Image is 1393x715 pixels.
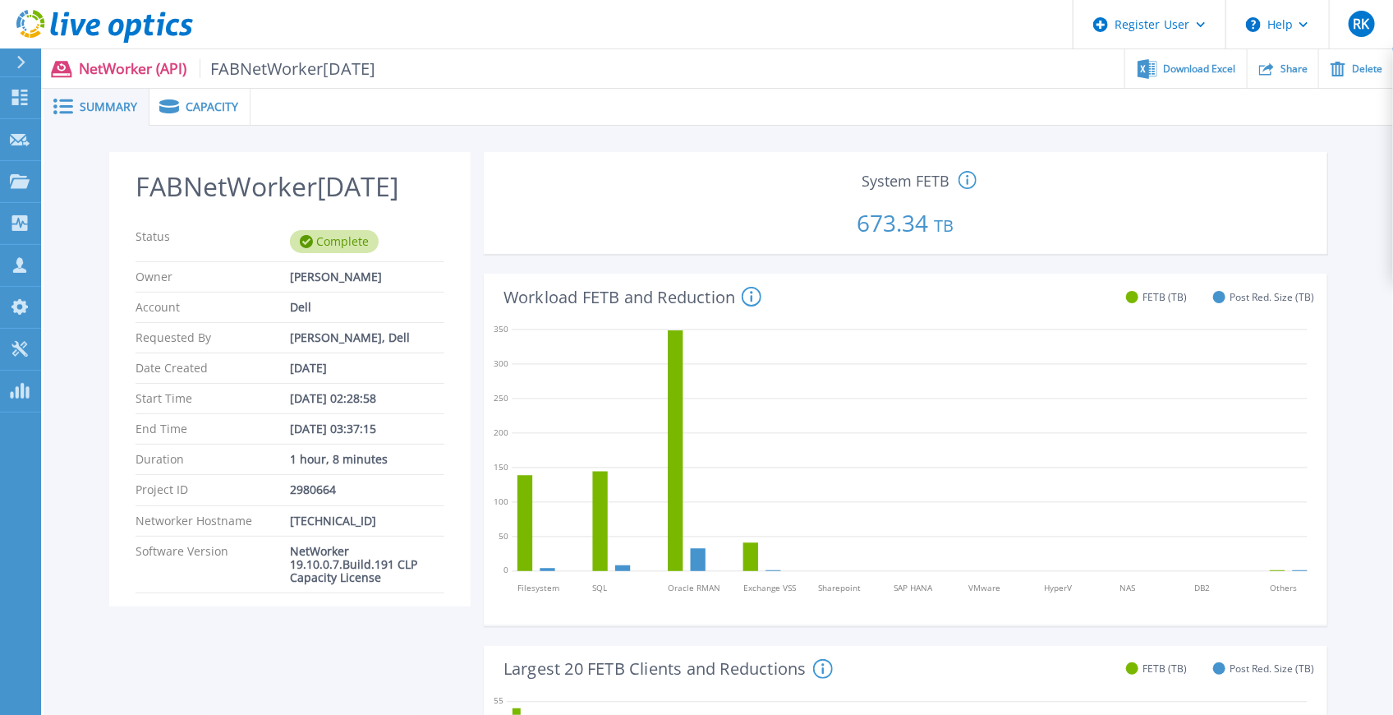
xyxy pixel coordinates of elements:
div: [DATE] 02:28:58 [290,392,444,405]
h4: Workload FETB and Reduction [503,287,761,307]
h2: FABNetWorker[DATE] [136,172,444,202]
p: Duration [136,453,290,466]
span: FABNetWorker[DATE] [200,59,376,78]
span: Post Red. Size (TB) [1230,662,1314,675]
div: Dell [290,301,444,314]
div: [DATE] 03:37:15 [290,422,444,436]
span: Share [1280,64,1308,74]
tspan: Filesystem [517,582,559,593]
div: [TECHNICAL_ID] [290,514,444,528]
text: 300 [494,357,508,369]
div: [PERSON_NAME], Dell [290,331,444,344]
span: TB [935,214,954,237]
p: Owner [136,270,290,284]
div: [DATE] [290,362,444,375]
p: Account [136,301,290,314]
text: 55 [494,694,503,706]
text: 350 [494,323,508,334]
tspan: NAS [1119,582,1135,593]
span: Capacity [186,101,238,113]
p: 673.34 [490,191,1321,247]
span: System FETB [862,173,949,188]
span: RK [1353,17,1369,30]
div: 1 hour, 8 minutes [290,453,444,466]
tspan: VMware [969,582,1001,593]
p: End Time [136,422,290,436]
span: Download Excel [1164,64,1236,74]
text: 100 [494,496,508,507]
h4: Largest 20 FETB Clients and Reductions [503,659,833,679]
div: Complete [290,230,379,253]
tspan: Sharepoint [818,582,861,593]
text: 150 [494,461,508,473]
text: 50 [499,530,508,542]
div: [PERSON_NAME] [290,270,444,284]
div: NetWorker 19.10.0.7.Build.191 CLP Capacity License [290,545,444,584]
tspan: SQL [593,582,608,593]
text: 0 [503,565,508,576]
tspan: DB2 [1195,582,1211,593]
tspan: Exchange VSS [743,582,796,593]
p: Status [136,230,290,253]
tspan: Oracle RMAN [668,582,720,593]
tspan: HyperV [1044,582,1072,593]
span: FETB (TB) [1142,662,1187,675]
p: Networker Hostname [136,514,290,528]
p: Software Version [136,545,290,584]
text: 250 [494,392,508,404]
div: 2980664 [290,483,444,496]
tspan: Others [1270,582,1297,593]
span: FETB (TB) [1142,291,1187,303]
span: Summary [80,101,137,113]
p: Project ID [136,483,290,496]
p: NetWorker (API) [79,59,376,78]
tspan: SAP HANA [894,582,933,593]
p: Start Time [136,392,290,405]
p: Date Created [136,362,290,375]
text: 200 [494,427,508,438]
p: Requested By [136,331,290,344]
span: Delete [1352,64,1382,74]
span: Post Red. Size (TB) [1230,291,1314,303]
